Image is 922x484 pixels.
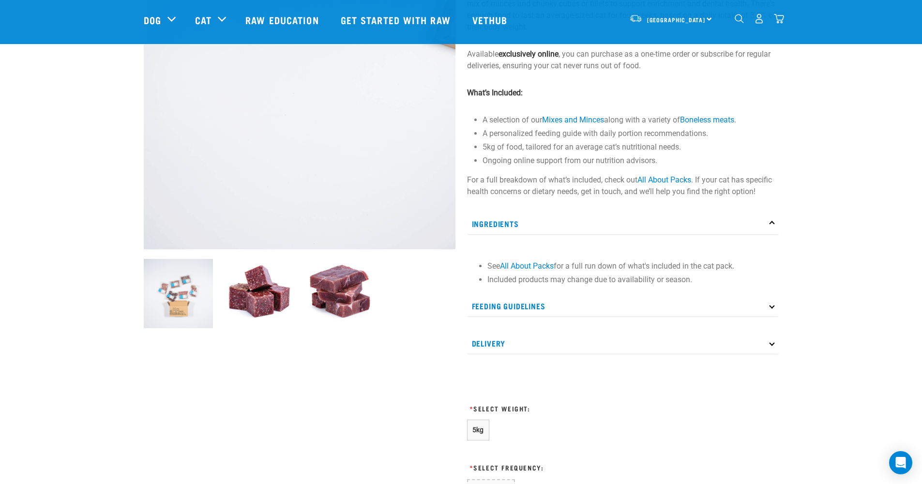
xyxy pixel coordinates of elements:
li: Ongoing online support from our nutrition advisors. [483,155,779,166]
h3: Select Frequency: [467,464,685,471]
span: [GEOGRAPHIC_DATA] [647,18,706,21]
strong: exclusively online [499,49,559,59]
a: Dog [144,13,161,27]
a: Raw Education [236,0,331,39]
li: A selection of our along with a variety of . [483,114,779,126]
img: 1164 Wallaby Fillets 01 [305,259,375,328]
a: Cat [195,13,212,27]
a: All About Packs [500,261,554,271]
p: For a full breakdown of what’s included, check out . If your cat has specific health concerns or ... [467,174,779,197]
a: Mixes and Minces [542,115,604,124]
button: 5kg [467,420,489,440]
p: Ingredients [467,213,779,235]
img: home-icon@2x.png [774,14,784,24]
img: home-icon-1@2x.png [735,14,744,23]
p: Available , you can purchase as a one-time order or subscribe for regular deliveries, ensuring yo... [467,48,779,72]
img: van-moving.png [629,14,642,23]
span: 5kg [472,426,484,434]
p: Feeding Guidelines [467,295,779,317]
li: Included products may change due to availability or season. [487,274,774,286]
a: All About Packs [637,175,691,184]
li: 5kg of food, tailored for an average cat’s nutritional needs. [483,141,779,153]
div: Open Intercom Messenger [889,451,912,474]
strong: What’s Included: [467,88,523,97]
h3: Select Weight: [467,405,685,412]
p: Delivery [467,333,779,354]
img: Whole Minced Rabbit Cubes 01 [225,259,294,328]
li: See for a full run down of what's included in the cat pack. [487,260,774,272]
img: Cat 0 2sec [144,259,213,328]
a: Boneless meats [680,115,734,124]
a: Vethub [463,0,520,39]
a: Get started with Raw [331,0,463,39]
li: A personalized feeding guide with daily portion recommendations. [483,128,779,139]
img: user.png [754,14,764,24]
